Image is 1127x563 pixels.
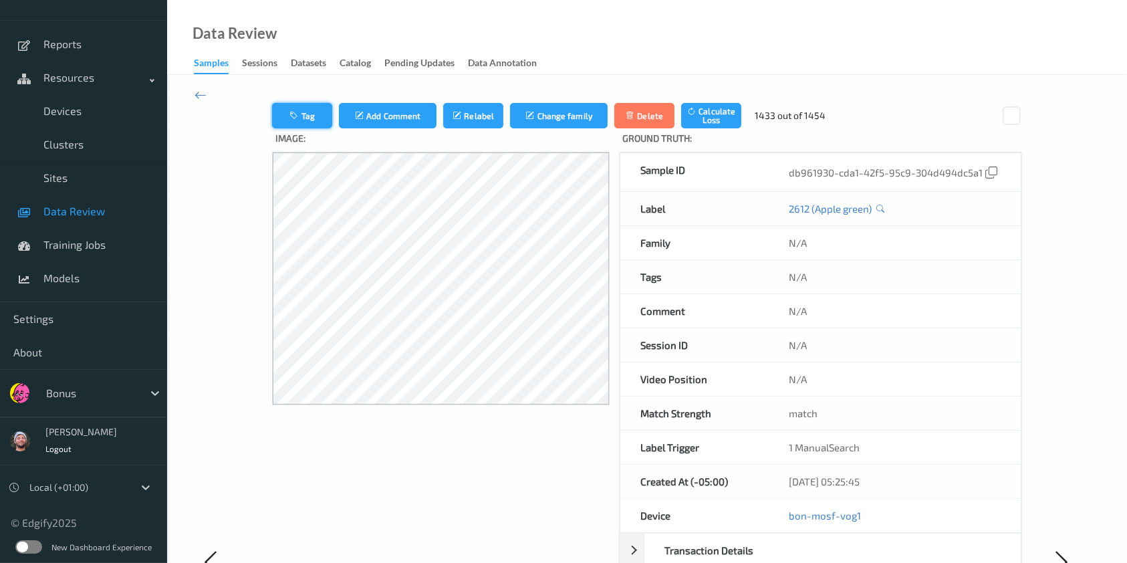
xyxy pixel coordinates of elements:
[769,328,1021,362] div: N/A
[681,103,741,128] button: Calculate Loss
[620,362,769,396] div: Video Position
[789,163,1001,181] div: db961930-cda1-42f5-95c9-304d494dc5a1
[468,54,550,73] a: Data Annotation
[620,192,769,225] div: Label
[620,397,769,430] div: Match Strength
[789,510,861,522] a: bon-mosf-vog1
[193,27,277,40] div: Data Review
[291,54,340,73] a: Datasets
[384,56,455,73] div: Pending Updates
[620,260,769,294] div: Tags
[769,226,1021,259] div: N/A
[769,397,1021,430] div: match
[769,260,1021,294] div: N/A
[242,56,277,73] div: Sessions
[789,202,872,215] a: 2612 (Apple green)
[340,56,371,73] div: Catalog
[619,128,1022,152] label: Ground Truth :
[620,431,769,464] div: Label Trigger
[620,226,769,259] div: Family
[769,362,1021,396] div: N/A
[620,499,769,532] div: Device
[620,465,769,498] div: Created At (-05:00)
[242,54,291,73] a: Sessions
[620,294,769,328] div: Comment
[614,103,674,128] button: Delete
[769,431,1021,464] div: 1 ManualSearch
[194,54,242,74] a: Samples
[769,465,1021,498] div: [DATE] 05:25:45
[272,103,332,128] button: Tag
[769,294,1021,328] div: N/A
[620,153,769,191] div: Sample ID
[468,56,537,73] div: Data Annotation
[291,56,326,73] div: Datasets
[194,56,229,74] div: Samples
[384,54,468,73] a: Pending Updates
[272,128,610,152] label: Image:
[340,54,384,73] a: Catalog
[443,103,503,128] button: Relabel
[620,328,769,362] div: Session ID
[510,103,608,128] button: Change family
[755,109,826,122] div: 1433 out of 1454
[339,103,436,128] button: Add Comment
